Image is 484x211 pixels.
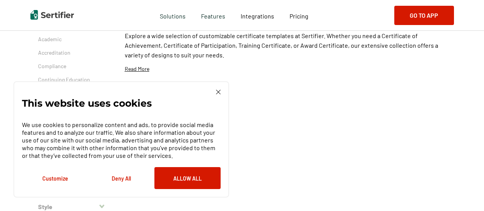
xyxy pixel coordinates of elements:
[30,35,115,198] div: Theme
[38,76,107,84] a: Continuing Education
[154,167,221,189] button: Allow All
[22,167,88,189] button: Customize
[125,31,454,60] p: Explore a wide selection of customizable certificate templates at Sertifier. Whether you need a C...
[88,167,154,189] button: Deny All
[241,10,274,20] a: Integrations
[22,99,152,107] p: This website uses cookies
[290,10,308,20] a: Pricing
[22,121,221,159] p: We use cookies to personalize content and ads, to provide social media features and to analyze ou...
[30,10,74,20] img: Sertifier | Digital Credentialing Platform
[290,12,308,20] span: Pricing
[216,90,221,94] img: Cookie Popup Close
[38,35,107,43] a: Academic
[201,10,225,20] span: Features
[394,6,454,25] button: Go to App
[241,12,274,20] span: Integrations
[38,49,107,57] a: Accreditation
[125,65,149,73] p: Read More
[160,10,186,20] span: Solutions
[38,62,107,70] a: Compliance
